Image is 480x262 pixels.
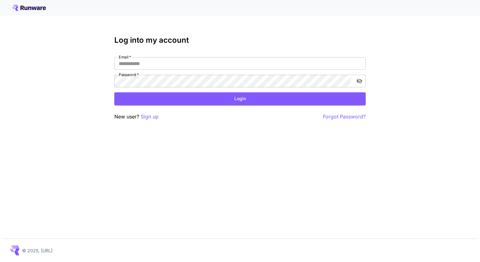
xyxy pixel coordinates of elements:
[119,72,139,77] label: Password
[114,92,366,105] button: Login
[141,113,159,121] button: Sign up
[114,36,366,45] h3: Log into my account
[323,113,366,121] button: Forgot Password?
[114,113,159,121] p: New user?
[119,54,131,60] label: Email
[22,247,52,254] p: © 2025, [URL]
[354,75,365,87] button: toggle password visibility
